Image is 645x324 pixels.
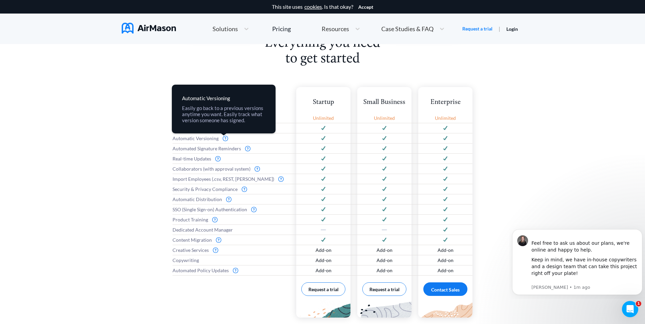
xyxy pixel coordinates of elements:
[173,258,199,263] span: Copywriting
[382,187,386,191] img: svg+xml;base64,PD94bWwgdmVyc2lvbj0iMS4wIiBlbmNvZGluZz0idXRmLTgiPz4KPHN2ZyB3aWR0aD0iMTJweCIgaGVpZ2...
[377,268,392,273] span: Add-on
[622,301,638,317] iframe: Intercom live chat
[223,136,228,141] img: svg+xml;base64,PD94bWwgdmVyc2lvbj0iMS4wIiBlbmNvZGluZz0idXRmLTgiPz4KPHN2ZyB3aWR0aD0iMTZweCIgaGVpZ2...
[321,136,325,141] img: svg+xml;base64,PD94bWwgdmVyc2lvbj0iMS4wIiBlbmNvZGluZz0idXRmLTgiPz4KPHN2ZyB3aWR0aD0iMTJweCIgaGVpZ2...
[374,115,395,121] span: Unlimited
[321,238,325,242] img: svg+xml;base64,PD94bWwgdmVyc2lvbj0iMS4wIiBlbmNvZGluZz0idXRmLTgiPz4KPHN2ZyB3aWR0aD0iMTJweCIgaGVpZ2...
[245,146,250,151] img: svg+xml;base64,PD94bWwgdmVyc2lvbj0iMS4wIiBlbmNvZGluZz0idXRmLTgiPz4KPHN2ZyB3aWR0aD0iMTZweCIgaGVpZ2...
[443,238,447,242] img: svg+xml;base64,PD94bWwgdmVyc2lvbj0iMS4wIiBlbmNvZGluZz0idXRmLTgiPz4KPHN2ZyB3aWR0aD0iMTJweCIgaGVpZ2...
[321,217,325,222] img: svg+xml;base64,PD94bWwgdmVyc2lvbj0iMS4wIiBlbmNvZGluZz0idXRmLTgiPz4KPHN2ZyB3aWR0aD0iMTJweCIgaGVpZ2...
[321,126,325,130] img: svg+xml;base64,PD94bWwgdmVyc2lvbj0iMS4wIiBlbmNvZGluZz0idXRmLTgiPz4KPHN2ZyB3aWR0aD0iMTJweCIgaGVpZ2...
[182,105,265,123] div: Easily go back to a previous versions anytime you want. Easily track what version someone has sig...
[313,115,334,121] span: Unlimited
[382,217,386,222] img: svg+xml;base64,PD94bWwgdmVyc2lvbj0iMS4wIiBlbmNvZGluZz0idXRmLTgiPz4KPHN2ZyB3aWR0aD0iMTJweCIgaGVpZ2...
[443,197,447,201] img: svg+xml;base64,PD94bWwgdmVyc2lvbj0iMS4wIiBlbmNvZGluZz0idXRmLTgiPz4KPHN2ZyB3aWR0aD0iMTJweCIgaGVpZ2...
[443,136,447,141] img: svg+xml;base64,PD94bWwgdmVyc2lvbj0iMS4wIiBlbmNvZGluZz0idXRmLTgiPz4KPHN2ZyB3aWR0aD0iMTJweCIgaGVpZ2...
[382,156,386,161] img: svg+xml;base64,PD94bWwgdmVyc2lvbj0iMS4wIiBlbmNvZGluZz0idXRmLTgiPz4KPHN2ZyB3aWR0aD0iMTJweCIgaGVpZ2...
[278,176,284,182] img: svg+xml;base64,PD94bWwgdmVyc2lvbj0iMS4wIiBlbmNvZGluZz0idXRmLTgiPz4KPHN2ZyB3aWR0aD0iMTZweCIgaGVpZ2...
[321,156,325,161] img: svg+xml;base64,PD94bWwgdmVyc2lvbj0iMS4wIiBlbmNvZGluZz0idXRmLTgiPz4KPHN2ZyB3aWR0aD0iMTJweCIgaGVpZ2...
[173,136,219,141] span: Automatic Versioning
[260,36,385,67] h2: Everything you need to get started
[382,197,386,201] img: svg+xml;base64,PD94bWwgdmVyc2lvbj0iMS4wIiBlbmNvZGluZz0idXRmLTgiPz4KPHN2ZyB3aWR0aD0iMTJweCIgaGVpZ2...
[173,268,229,273] span: Automated Policy Updates
[435,115,456,121] span: Unlimited
[226,197,231,202] img: svg+xml;base64,PD94bWwgdmVyc2lvbj0iMS4wIiBlbmNvZGluZz0idXRmLTgiPz4KPHN2ZyB3aWR0aD0iMTZweCIgaGVpZ2...
[122,23,176,34] img: AirMason Logo
[242,187,247,192] img: svg+xml;base64,PD94bWwgdmVyc2lvbj0iMS4wIiBlbmNvZGluZz0idXRmLTgiPz4KPHN2ZyB3aWR0aD0iMTZweCIgaGVpZ2...
[506,26,518,32] a: Login
[173,166,250,172] span: Collaborators (with approval system)
[173,197,222,202] span: Automatic Distribution
[382,126,386,130] img: svg+xml;base64,PD94bWwgdmVyc2lvbj0iMS4wIiBlbmNvZGluZz0idXRmLTgiPz4KPHN2ZyB3aWR0aD0iMTJweCIgaGVpZ2...
[316,268,331,273] span: Add-on
[358,4,373,10] button: Accept cookies
[443,126,447,130] img: svg+xml;base64,PD94bWwgdmVyc2lvbj0iMS4wIiBlbmNvZGluZz0idXRmLTgiPz4KPHN2ZyB3aWR0aD0iMTJweCIgaGVpZ2...
[272,23,291,35] a: Pricing
[173,187,238,192] span: Security & Privacy Compliance
[212,217,218,222] img: svg+xml;base64,PD94bWwgdmVyc2lvbj0iMS4wIiBlbmNvZGluZz0idXRmLTgiPz4KPHN2ZyB3aWR0aD0iMTZweCIgaGVpZ2...
[173,217,208,222] span: Product Training
[443,207,447,212] img: svg+xml;base64,PD94bWwgdmVyc2lvbj0iMS4wIiBlbmNvZGluZz0idXRmLTgiPz4KPHN2ZyB3aWR0aD0iMTJweCIgaGVpZ2...
[321,187,325,191] img: svg+xml;base64,PD94bWwgdmVyc2lvbj0iMS4wIiBlbmNvZGluZz0idXRmLTgiPz4KPHN2ZyB3aWR0aD0iMTJweCIgaGVpZ2...
[321,146,325,151] img: svg+xml;base64,PD94bWwgdmVyc2lvbj0iMS4wIiBlbmNvZGluZz0idXRmLTgiPz4KPHN2ZyB3aWR0aD0iMTJweCIgaGVpZ2...
[636,301,641,306] span: 1
[377,258,392,263] span: Add-on
[357,98,411,107] div: Small Business
[316,247,331,253] span: Add-on
[443,217,447,222] img: svg+xml;base64,PD94bWwgdmVyc2lvbj0iMS4wIiBlbmNvZGluZz0idXRmLTgiPz4KPHN2ZyB3aWR0aD0iMTJweCIgaGVpZ2...
[382,167,386,171] img: svg+xml;base64,PD94bWwgdmVyc2lvbj0iMS4wIiBlbmNvZGluZz0idXRmLTgiPz4KPHN2ZyB3aWR0aD0iMTJweCIgaGVpZ2...
[382,146,386,151] img: svg+xml;base64,PD94bWwgdmVyc2lvbj0iMS4wIiBlbmNvZGluZz0idXRmLTgiPz4KPHN2ZyB3aWR0aD0iMTJweCIgaGVpZ2...
[173,146,241,151] span: Automated Signature Reminders
[233,268,238,273] img: svg+xml;base64,PD94bWwgdmVyc2lvbj0iMS4wIiBlbmNvZGluZz0idXRmLTgiPz4KPHN2ZyB3aWR0aD0iMTZweCIgaGVpZ2...
[443,146,447,151] img: svg+xml;base64,PD94bWwgdmVyc2lvbj0iMS4wIiBlbmNvZGluZz0idXRmLTgiPz4KPHN2ZyB3aWR0aD0iMTJweCIgaGVpZ2...
[173,237,212,243] span: Content Migration
[304,4,322,10] a: cookies
[213,247,218,253] img: svg+xml;base64,PD94bWwgdmVyc2lvbj0iMS4wIiBlbmNvZGluZz0idXRmLTgiPz4KPHN2ZyB3aWR0aD0iMTZweCIgaGVpZ2...
[173,247,209,253] span: Creative Services
[438,258,453,263] span: Add-on
[382,238,386,242] img: svg+xml;base64,PD94bWwgdmVyc2lvbj0iMS4wIiBlbmNvZGluZz0idXRmLTgiPz4KPHN2ZyB3aWR0aD0iMTJweCIgaGVpZ2...
[321,207,325,212] img: svg+xml;base64,PD94bWwgdmVyc2lvbj0iMS4wIiBlbmNvZGluZz0idXRmLTgiPz4KPHN2ZyB3aWR0aD0iMTJweCIgaGVpZ2...
[251,207,257,212] img: svg+xml;base64,PD94bWwgdmVyc2lvbj0iMS4wIiBlbmNvZGluZz0idXRmLTgiPz4KPHN2ZyB3aWR0aD0iMTZweCIgaGVpZ2...
[418,98,472,107] div: Enterprise
[321,197,325,201] img: svg+xml;base64,PD94bWwgdmVyc2lvbj0iMS4wIiBlbmNvZGluZz0idXRmLTgiPz4KPHN2ZyB3aWR0aD0iMTJweCIgaGVpZ2...
[377,247,392,253] span: Add-on
[509,223,645,299] iframe: Intercom notifications message
[182,95,265,102] div: Automatic Versioning
[382,136,386,141] img: svg+xml;base64,PD94bWwgdmVyc2lvbj0iMS4wIiBlbmNvZGluZz0idXRmLTgiPz4KPHN2ZyB3aWR0aD0iMTJweCIgaGVpZ2...
[173,207,247,212] span: SSO (Single Sign-on) Authentication
[173,156,211,161] span: Real-time Updates
[462,25,492,32] a: Request a trial
[438,247,453,253] span: Add-on
[443,156,447,161] img: svg+xml;base64,PD94bWwgdmVyc2lvbj0iMS4wIiBlbmNvZGluZz0idXRmLTgiPz4KPHN2ZyB3aWR0aD0iMTJweCIgaGVpZ2...
[213,26,238,32] span: Solutions
[443,177,447,181] img: svg+xml;base64,PD94bWwgdmVyc2lvbj0iMS4wIiBlbmNvZGluZz0idXRmLTgiPz4KPHN2ZyB3aWR0aD0iMTJweCIgaGVpZ2...
[382,207,386,212] img: svg+xml;base64,PD94bWwgdmVyc2lvbj0iMS4wIiBlbmNvZGluZz0idXRmLTgiPz4KPHN2ZyB3aWR0aD0iMTJweCIgaGVpZ2...
[173,227,233,233] span: Dedicated Account Manager
[321,177,325,181] img: svg+xml;base64,PD94bWwgdmVyc2lvbj0iMS4wIiBlbmNvZGluZz0idXRmLTgiPz4KPHN2ZyB3aWR0aD0iMTJweCIgaGVpZ2...
[322,26,349,32] span: Resources
[255,166,260,172] img: svg+xml;base64,PD94bWwgdmVyc2lvbj0iMS4wIiBlbmNvZGluZz0idXRmLTgiPz4KPHN2ZyB3aWR0aD0iMTZweCIgaGVpZ2...
[216,237,221,243] img: svg+xml;base64,PD94bWwgdmVyc2lvbj0iMS4wIiBlbmNvZGluZz0idXRmLTgiPz4KPHN2ZyB3aWR0aD0iMTZweCIgaGVpZ2...
[215,156,221,161] img: svg+xml;base64,PD94bWwgdmVyc2lvbj0iMS4wIiBlbmNvZGluZz0idXRmLTgiPz4KPHN2ZyB3aWR0aD0iMTZweCIgaGVpZ2...
[362,282,406,296] button: Request a trial
[272,26,291,32] div: Pricing
[316,258,331,263] span: Add-on
[296,98,350,107] div: Startup
[321,167,325,171] img: svg+xml;base64,PD94bWwgdmVyc2lvbj0iMS4wIiBlbmNvZGluZz0idXRmLTgiPz4KPHN2ZyB3aWR0aD0iMTJweCIgaGVpZ2...
[499,25,500,32] span: |
[443,187,447,191] img: svg+xml;base64,PD94bWwgdmVyc2lvbj0iMS4wIiBlbmNvZGluZz0idXRmLTgiPz4KPHN2ZyB3aWR0aD0iMTJweCIgaGVpZ2...
[443,167,447,171] img: svg+xml;base64,PD94bWwgdmVyc2lvbj0iMS4wIiBlbmNvZGluZz0idXRmLTgiPz4KPHN2ZyB3aWR0aD0iMTJweCIgaGVpZ2...
[382,177,386,181] img: svg+xml;base64,PD94bWwgdmVyc2lvbj0iMS4wIiBlbmNvZGluZz0idXRmLTgiPz4KPHN2ZyB3aWR0aD0iMTJweCIgaGVpZ2...
[443,228,447,232] img: svg+xml;base64,PD94bWwgdmVyc2lvbj0iMS4wIiBlbmNvZGluZz0idXRmLTgiPz4KPHN2ZyB3aWR0aD0iMTJweCIgaGVpZ2...
[381,26,434,32] span: Case Studies & FAQ
[438,268,453,273] span: Add-on
[423,282,467,296] div: Contact Sales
